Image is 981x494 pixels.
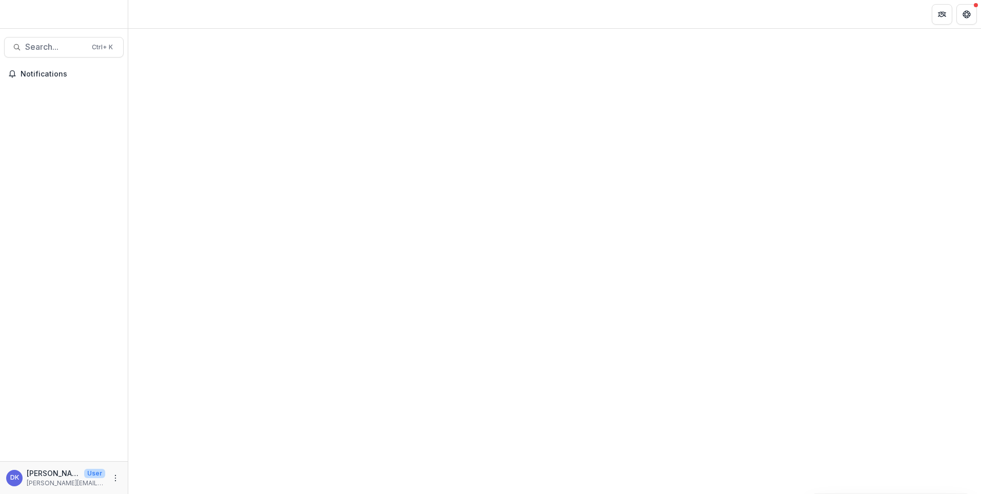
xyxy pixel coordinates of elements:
[27,479,105,488] p: [PERSON_NAME][EMAIL_ADDRESS][DOMAIN_NAME]
[956,4,977,25] button: Get Help
[132,7,176,22] nav: breadcrumb
[25,42,86,52] span: Search...
[10,474,19,481] div: Danielle King
[109,472,122,484] button: More
[932,4,952,25] button: Partners
[4,66,124,82] button: Notifications
[27,468,80,479] p: [PERSON_NAME]
[4,37,124,58] button: Search...
[90,42,115,53] div: Ctrl + K
[21,70,120,79] span: Notifications
[84,469,105,478] p: User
